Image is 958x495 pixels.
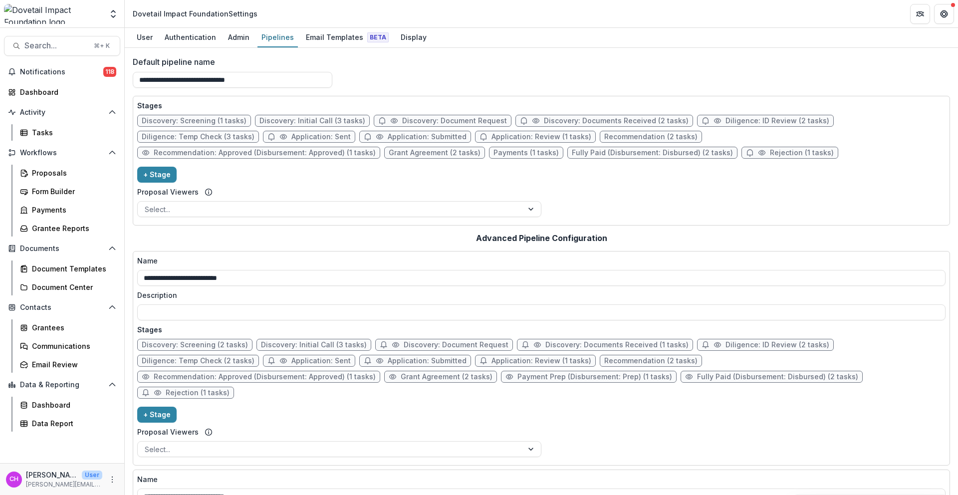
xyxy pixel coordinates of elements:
[16,319,120,336] a: Grantees
[910,4,930,24] button: Partners
[32,322,112,333] div: Grantees
[725,117,829,125] span: Diligence: ID Review (2 tasks)
[106,474,118,486] button: More
[261,341,367,349] span: Discovery: Initial Call (3 tasks)
[544,117,689,125] span: Discovery: Documents Received (2 tasks)
[16,260,120,277] a: Document Templates
[934,4,954,24] button: Get Help
[4,241,120,256] button: Open Documents
[137,255,158,266] p: Name
[161,30,220,44] div: Authentication
[517,373,672,381] span: Payment Prep (Disbursement: Prep) (1 tasks)
[572,149,733,157] span: Fully Paid (Disbursement: Disbursed) (2 tasks)
[257,30,298,44] div: Pipelines
[20,303,104,312] span: Contacts
[32,282,112,292] div: Document Center
[32,168,112,178] div: Proposals
[16,338,120,354] a: Communications
[32,263,112,274] div: Document Templates
[16,397,120,413] a: Dashboard
[20,245,104,253] span: Documents
[4,36,120,56] button: Search...
[142,117,246,125] span: Discovery: Screening (1 tasks)
[142,133,254,141] span: Diligence: Temp Check (3 tasks)
[224,28,253,47] a: Admin
[291,357,351,365] span: Application: Sent
[16,415,120,432] a: Data Report
[697,373,858,381] span: Fully Paid (Disbursement: Disbursed) (2 tasks)
[133,56,944,68] label: Default pipeline name
[20,149,104,157] span: Workflows
[137,187,199,197] label: Proposal Viewers
[32,418,112,429] div: Data Report
[20,87,112,97] div: Dashboard
[16,124,120,141] a: Tasks
[4,145,120,161] button: Open Workflows
[137,427,199,437] label: Proposal Viewers
[291,133,351,141] span: Application: Sent
[103,67,116,77] span: 118
[770,149,834,157] span: Rejection (1 tasks)
[137,324,946,335] p: Stages
[32,223,112,234] div: Grantee Reports
[20,68,103,76] span: Notifications
[142,341,248,349] span: Discovery: Screening (2 tasks)
[4,377,120,393] button: Open Data & Reporting
[604,357,698,365] span: Recommendation (2 tasks)
[32,127,112,138] div: Tasks
[154,149,376,157] span: Recommendation: Approved (Disbursement: Approved) (1 tasks)
[401,373,492,381] span: Grant Agreement (2 tasks)
[259,117,365,125] span: Discovery: Initial Call (3 tasks)
[302,30,393,44] div: Email Templates
[367,32,389,42] span: Beta
[137,407,177,423] button: + Stage
[388,357,467,365] span: Application: Submitted
[133,30,157,44] div: User
[4,4,102,24] img: Dovetail Impact Foundation logo
[142,357,254,365] span: Diligence: Temp Check (2 tasks)
[725,341,829,349] span: Diligence: ID Review (2 tasks)
[32,359,112,370] div: Email Review
[4,84,120,100] a: Dashboard
[16,183,120,200] a: Form Builder
[397,28,431,47] a: Display
[161,28,220,47] a: Authentication
[137,474,158,485] p: Name
[106,4,120,24] button: Open entity switcher
[24,41,88,50] span: Search...
[32,205,112,215] div: Payments
[257,28,298,47] a: Pipelines
[16,165,120,181] a: Proposals
[224,30,253,44] div: Admin
[16,356,120,373] a: Email Review
[92,40,112,51] div: ⌘ + K
[32,400,112,410] div: Dashboard
[388,133,467,141] span: Application: Submitted
[16,220,120,237] a: Grantee Reports
[166,389,230,397] span: Rejection (1 tasks)
[604,133,698,141] span: Recommendation (2 tasks)
[26,480,102,489] p: [PERSON_NAME][EMAIL_ADDRESS][DOMAIN_NAME]
[9,476,18,483] div: Courtney Eker Hardy
[476,234,607,243] h2: Advanced Pipeline Configuration
[404,341,508,349] span: Discovery: Document Request
[302,28,393,47] a: Email Templates Beta
[16,202,120,218] a: Payments
[32,186,112,197] div: Form Builder
[82,471,102,480] p: User
[137,100,946,111] p: Stages
[20,108,104,117] span: Activity
[545,341,689,349] span: Discovery: Documents Received (1 tasks)
[4,104,120,120] button: Open Activity
[20,381,104,389] span: Data & Reporting
[491,357,591,365] span: Application: Review (1 tasks)
[133,8,257,19] div: Dovetail Impact Foundation Settings
[402,117,507,125] span: Discovery: Document Request
[129,6,261,21] nav: breadcrumb
[491,133,591,141] span: Application: Review (1 tasks)
[397,30,431,44] div: Display
[137,167,177,183] button: + Stage
[4,64,120,80] button: Notifications118
[137,290,940,300] label: Description
[32,341,112,351] div: Communications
